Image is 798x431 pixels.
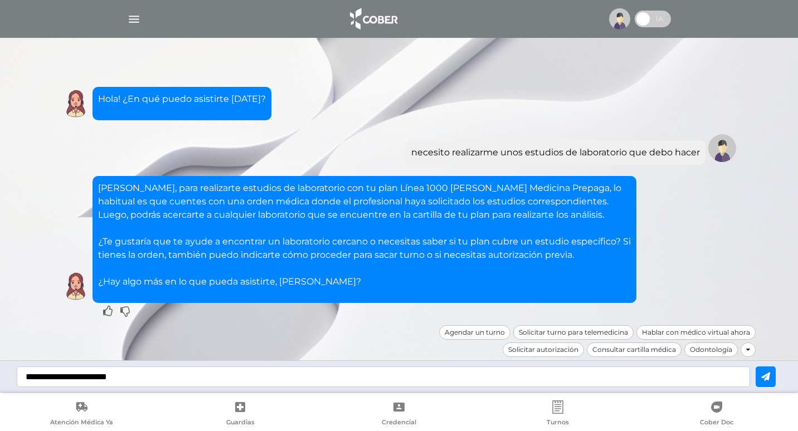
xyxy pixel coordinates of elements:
[478,400,637,429] a: Turnos
[700,418,733,428] span: Cober Doc
[547,418,569,428] span: Turnos
[50,418,113,428] span: Atención Médica Ya
[344,6,402,32] img: logo_cober_home-white.png
[127,12,141,26] img: Cober_menu-lines-white.svg
[161,400,320,429] a: Guardias
[98,182,631,288] p: [PERSON_NAME], para realizarte estudios de laboratorio con tu plan Línea 1000 [PERSON_NAME] Medic...
[684,342,738,357] div: Odontología
[62,90,90,117] img: Cober IA
[382,418,416,428] span: Credencial
[98,92,266,106] p: Hola! ¿En qué puedo asistirte [DATE]?
[609,8,630,30] img: profile-placeholder.svg
[439,325,510,340] div: Agendar un turno
[2,400,161,429] a: Atención Médica Ya
[411,146,700,159] div: necesito realizarme unos estudios de laboratorio que debo hacer
[513,325,634,340] div: Solicitar turno para telemedicina
[226,418,255,428] span: Guardias
[708,134,736,162] img: Tu imagen
[320,400,479,429] a: Credencial
[62,272,90,300] img: Cober IA
[637,400,796,429] a: Cober Doc
[503,342,584,357] div: Solicitar autorización
[587,342,682,357] div: Consultar cartilla médica
[636,325,756,340] div: Hablar con médico virtual ahora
